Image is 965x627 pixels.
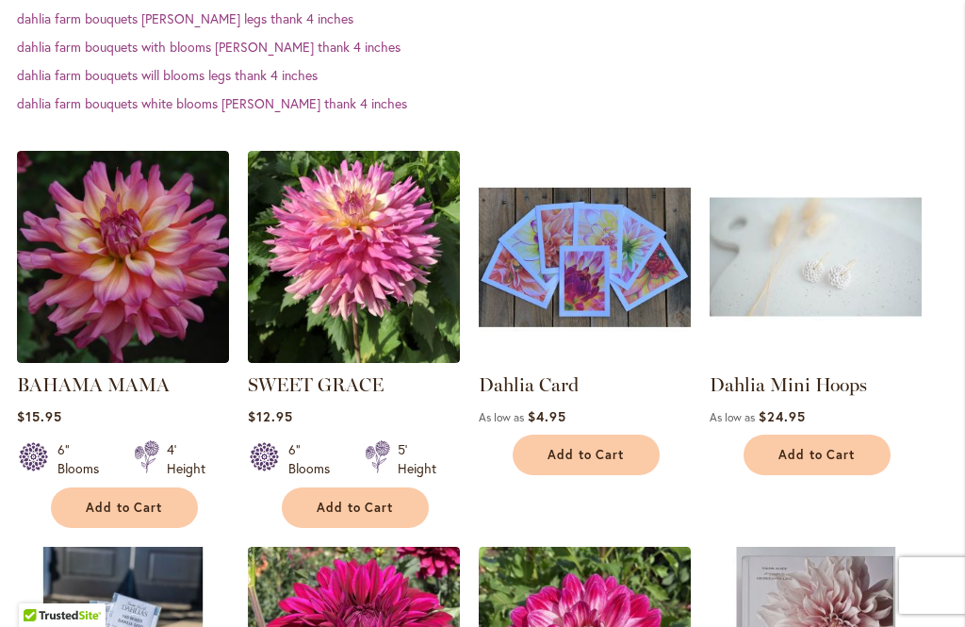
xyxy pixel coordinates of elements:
a: dahlia farm bouquets with blooms [PERSON_NAME] thank 4 inches [17,38,401,56]
button: Add to Cart [51,487,198,528]
img: Bahama Mama [17,151,229,363]
div: 6" Blooms [57,440,111,478]
span: $12.95 [248,407,293,425]
button: Add to Cart [282,487,429,528]
span: As low as [710,410,755,424]
button: Add to Cart [513,435,660,475]
img: SWEET GRACE [248,151,460,363]
span: Add to Cart [778,447,856,463]
a: SWEET GRACE [248,349,460,367]
span: As low as [479,410,524,424]
a: dahlia farm bouquets [PERSON_NAME] legs thank 4 inches [17,9,353,27]
span: $15.95 [17,407,62,425]
a: Dahlia Mini Hoops [710,373,867,396]
a: Dahlia Card [479,373,579,396]
div: 6" Blooms [288,440,342,478]
a: BAHAMA MAMA [17,373,170,396]
span: $4.95 [528,407,566,425]
span: Add to Cart [548,447,625,463]
span: $24.95 [759,407,806,425]
img: Dahlia Mini Hoops [710,151,922,363]
div: 4' Height [167,440,205,478]
div: 5' Height [398,440,436,478]
a: dahlia farm bouquets white blooms [PERSON_NAME] thank 4 inches [17,94,407,112]
iframe: Launch Accessibility Center [14,560,67,613]
a: SWEET GRACE [248,373,384,396]
span: Add to Cart [86,500,163,516]
a: Group shot of Dahlia Cards [479,349,691,367]
a: Bahama Mama [17,349,229,367]
a: dahlia farm bouquets will blooms legs thank 4 inches [17,66,318,84]
img: Group shot of Dahlia Cards [479,151,691,363]
span: Add to Cart [317,500,394,516]
a: Dahlia Mini Hoops [710,349,922,367]
button: Add to Cart [744,435,891,475]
